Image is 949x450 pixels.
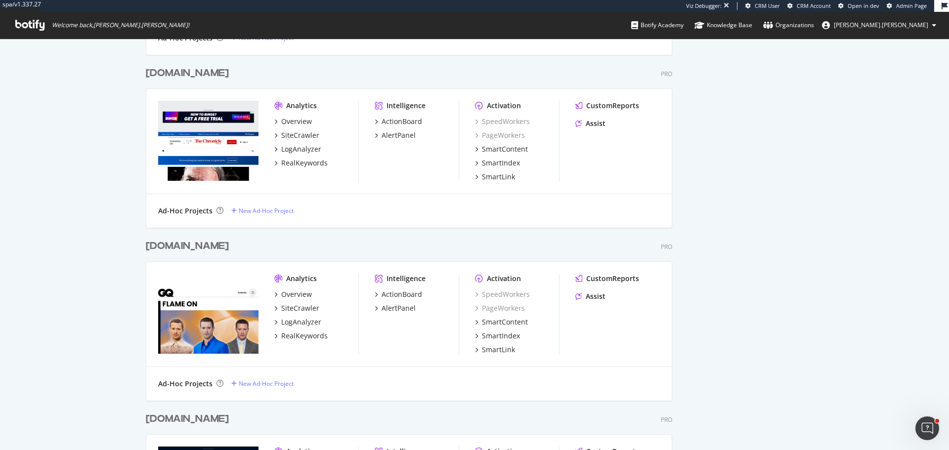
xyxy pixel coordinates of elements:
[694,12,752,39] a: Knowledge Base
[158,206,213,216] div: Ad-Hoc Projects
[387,101,426,111] div: Intelligence
[482,331,520,341] div: SmartIndex
[274,289,312,299] a: Overview
[281,331,328,341] div: RealKeywords
[158,101,259,181] img: www.thechronicle.com.au
[274,144,321,154] a: LogAnalyzer
[475,158,520,168] a: SmartIndex
[745,2,780,10] a: CRM User
[661,70,672,78] div: Pro
[586,119,605,128] div: Assist
[475,289,530,299] a: SpeedWorkers
[797,2,831,9] span: CRM Account
[475,345,515,355] a: SmartLink
[274,158,328,168] a: RealKeywords
[375,289,422,299] a: ActionBoard
[487,274,521,284] div: Activation
[231,379,294,388] a: New Ad-Hoc Project
[661,415,672,424] div: Pro
[286,101,317,111] div: Analytics
[763,20,814,30] div: Organizations
[146,239,233,253] a: [DOMAIN_NAME]
[686,2,722,10] div: Viz Debugger:
[274,317,321,327] a: LogAnalyzer
[631,20,684,30] div: Botify Academy
[281,130,319,140] div: SiteCrawler
[475,130,525,140] a: PageWorkers
[281,144,321,154] div: LogAnalyzer
[763,12,814,39] a: Organizations
[146,239,229,253] div: [DOMAIN_NAME]
[915,416,939,440] iframe: Intercom live chat
[281,303,319,313] div: SiteCrawler
[475,331,520,341] a: SmartIndex
[475,117,530,126] a: SpeedWorkers
[482,158,520,168] div: SmartIndex
[475,303,525,313] a: PageWorkers
[286,274,317,284] div: Analytics
[231,206,294,215] a: New Ad-Hoc Project
[375,303,416,313] a: AlertPanel
[896,2,927,9] span: Admin Page
[375,130,416,140] a: AlertPanel
[575,291,605,301] a: Assist
[661,243,672,251] div: Pro
[281,117,312,126] div: Overview
[586,274,639,284] div: CustomReports
[475,144,528,154] a: SmartContent
[52,21,189,29] span: Welcome back, [PERSON_NAME].[PERSON_NAME] !
[586,291,605,301] div: Assist
[631,12,684,39] a: Botify Academy
[274,331,328,341] a: RealKeywords
[158,379,213,389] div: Ad-Hoc Projects
[575,274,639,284] a: CustomReports
[239,379,294,388] div: New Ad-Hoc Project
[274,117,312,126] a: Overview
[838,2,879,10] a: Open in dev
[382,303,416,313] div: AlertPanel
[382,289,422,299] div: ActionBoard
[281,158,328,168] div: RealKeywords
[586,101,639,111] div: CustomReports
[482,172,515,182] div: SmartLink
[575,119,605,128] a: Assist
[146,412,233,426] a: [DOMAIN_NAME]
[274,130,319,140] a: SiteCrawler
[146,66,233,81] a: [DOMAIN_NAME]
[158,274,259,354] img: www.gq.com.au
[814,17,944,33] button: [PERSON_NAME].[PERSON_NAME]
[382,117,422,126] div: ActionBoard
[834,21,928,29] span: lou.aldrin
[475,317,528,327] a: SmartContent
[387,274,426,284] div: Intelligence
[575,101,639,111] a: CustomReports
[482,345,515,355] div: SmartLink
[146,66,229,81] div: [DOMAIN_NAME]
[281,317,321,327] div: LogAnalyzer
[848,2,879,9] span: Open in dev
[487,101,521,111] div: Activation
[146,412,229,426] div: [DOMAIN_NAME]
[694,20,752,30] div: Knowledge Base
[787,2,831,10] a: CRM Account
[887,2,927,10] a: Admin Page
[482,317,528,327] div: SmartContent
[239,206,294,215] div: New Ad-Hoc Project
[382,130,416,140] div: AlertPanel
[475,172,515,182] a: SmartLink
[755,2,780,9] span: CRM User
[375,117,422,126] a: ActionBoard
[274,303,319,313] a: SiteCrawler
[482,144,528,154] div: SmartContent
[281,289,312,299] div: Overview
